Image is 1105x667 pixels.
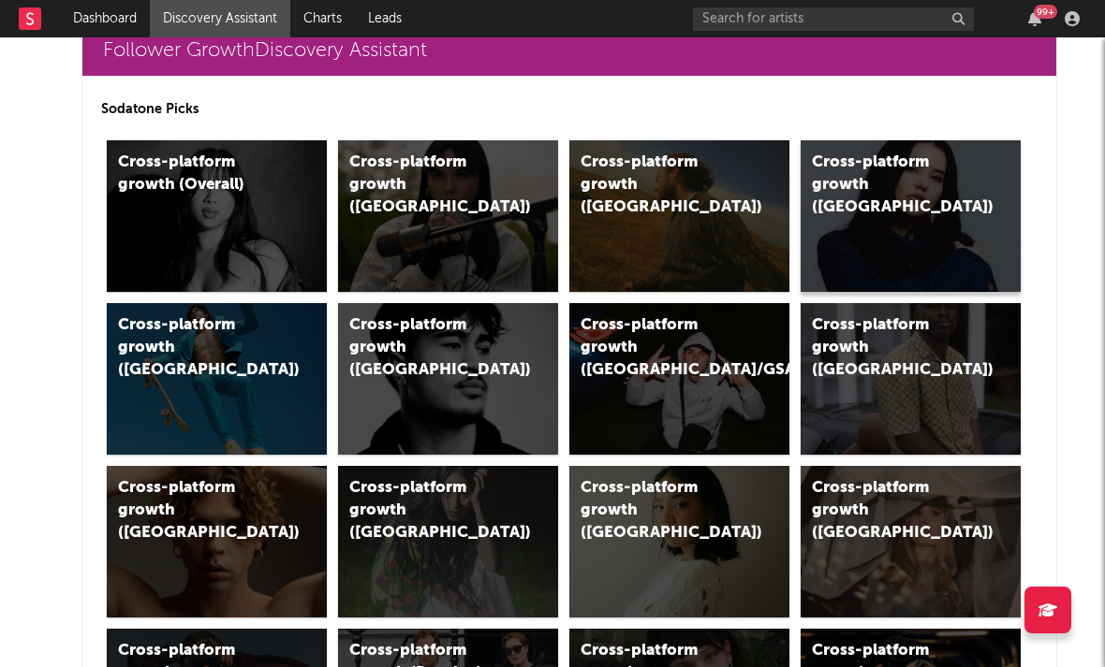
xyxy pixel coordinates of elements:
[101,98,1038,121] p: Sodatone Picks
[118,314,276,382] div: Cross-platform growth ([GEOGRAPHIC_DATA])
[107,466,327,617] a: Cross-platform growth ([GEOGRAPHIC_DATA])
[107,303,327,455] a: Cross-platform growth ([GEOGRAPHIC_DATA])
[812,314,970,382] div: Cross-platform growth ([GEOGRAPHIC_DATA])
[349,477,508,544] div: Cross-platform growth ([GEOGRAPHIC_DATA])
[801,466,1021,617] a: Cross-platform growth ([GEOGRAPHIC_DATA])
[801,140,1021,292] a: Cross-platform growth ([GEOGRAPHIC_DATA])
[338,140,558,292] a: Cross-platform growth ([GEOGRAPHIC_DATA])
[1034,5,1057,19] div: 99 +
[693,7,974,31] input: Search for artists
[569,140,789,292] a: Cross-platform growth ([GEOGRAPHIC_DATA])
[801,303,1021,455] a: Cross-platform growth ([GEOGRAPHIC_DATA])
[118,152,276,196] div: Cross-platform growth (Overall)
[349,152,508,219] div: Cross-platform growth ([GEOGRAPHIC_DATA])
[107,140,327,292] a: Cross-platform growth (Overall)
[581,477,739,544] div: Cross-platform growth ([GEOGRAPHIC_DATA])
[812,152,970,219] div: Cross-platform growth ([GEOGRAPHIC_DATA])
[349,314,508,382] div: Cross-platform growth ([GEOGRAPHIC_DATA])
[338,303,558,455] a: Cross-platform growth ([GEOGRAPHIC_DATA])
[569,466,789,617] a: Cross-platform growth ([GEOGRAPHIC_DATA])
[82,25,1056,76] a: Follower GrowthDiscovery Assistant
[581,314,739,382] div: Cross-platform growth ([GEOGRAPHIC_DATA]/GSA)
[338,466,558,617] a: Cross-platform growth ([GEOGRAPHIC_DATA])
[1028,11,1041,26] button: 99+
[118,477,276,544] div: Cross-platform growth ([GEOGRAPHIC_DATA])
[569,303,789,455] a: Cross-platform growth ([GEOGRAPHIC_DATA]/GSA)
[812,477,970,544] div: Cross-platform growth ([GEOGRAPHIC_DATA])
[581,152,739,219] div: Cross-platform growth ([GEOGRAPHIC_DATA])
